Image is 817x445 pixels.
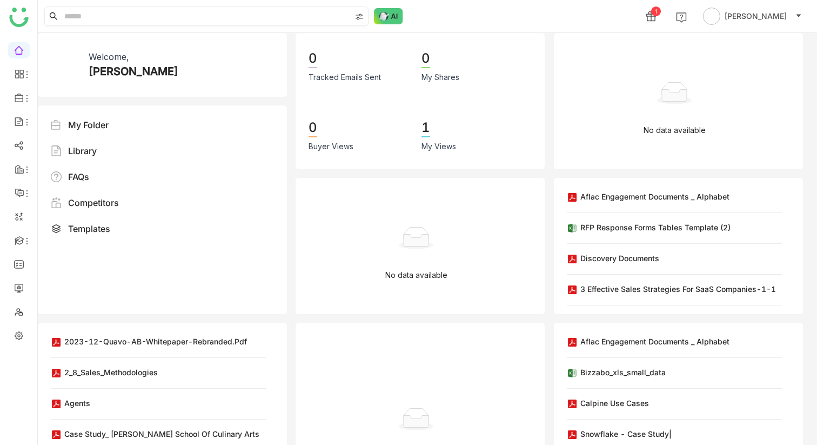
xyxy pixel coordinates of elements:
img: logo [9,8,29,27]
img: search-type.svg [355,12,364,21]
div: Competitors [68,196,119,209]
div: 0 [309,119,317,137]
div: Bizzabo_xls_small_data [580,367,666,378]
span: [PERSON_NAME] [725,10,787,22]
div: FAQs [68,170,89,183]
div: 3 Effective Sales Strategies for SaaS Companies-1-1 [580,283,776,295]
div: 0 [309,50,317,68]
img: ask-buddy-normal.svg [374,8,403,24]
img: help.svg [676,12,687,23]
div: Welcome, [89,50,129,63]
img: avatar [703,8,720,25]
div: Calpine Use Cases [580,397,649,409]
div: 1 [421,119,430,137]
div: 2023-12-Quavo-AB-Whitepaper-Rebranded.pdf [64,336,247,347]
div: Snowflake - Case Study| [580,428,672,440]
img: 61307121755ca5673e314e4d [51,50,80,79]
div: 0 [421,50,430,68]
div: Discovery Documents [580,253,659,264]
div: Agents [64,397,90,409]
div: Aflac Engagement Documents _ Alphabet [580,336,729,347]
div: [PERSON_NAME] [89,63,178,79]
div: Buyer Views [309,141,353,152]
p: No data available [385,269,447,281]
button: [PERSON_NAME] [701,8,804,25]
div: My Shares [421,71,459,83]
div: Templates [68,222,110,235]
div: Case Study_ [PERSON_NAME] School of Culinary Arts [64,428,259,440]
div: 2_8_Sales_Methodologies [64,367,158,378]
div: My Folder [68,118,109,131]
div: Library [68,144,97,157]
p: No data available [644,124,706,136]
div: Aflac Engagement Documents _ Alphabet [580,191,729,202]
div: 1 [651,6,661,16]
div: RFP Response Forms Tables Template (2) [580,222,731,233]
div: My Views [421,141,456,152]
div: Tracked Emails Sent [309,71,381,83]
